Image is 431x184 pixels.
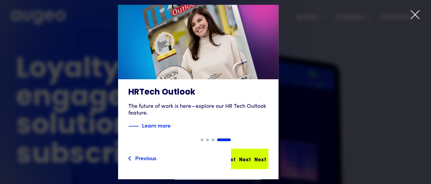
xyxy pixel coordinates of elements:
[212,138,214,141] div: Show slide 3 of 4
[239,155,251,163] div: Next
[135,154,156,162] div: Previous
[128,87,268,98] h3: HRTech Outlook
[142,121,171,129] strong: Learn more
[171,122,182,130] img: Blue text arrow
[217,138,231,141] div: Show slide 4 of 4
[128,103,268,117] div: The future of work is here—explore our HR Tech Outlook feature.
[206,138,209,141] div: Show slide 2 of 4
[118,5,278,138] a: HRTech OutlookThe future of work is here—explore our HR Tech Outlook feature.Blue decorative line...
[231,149,268,169] a: NextNextNext
[128,122,139,130] img: Blue decorative line
[201,138,203,141] div: Show slide 1 of 4
[254,155,266,163] div: Next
